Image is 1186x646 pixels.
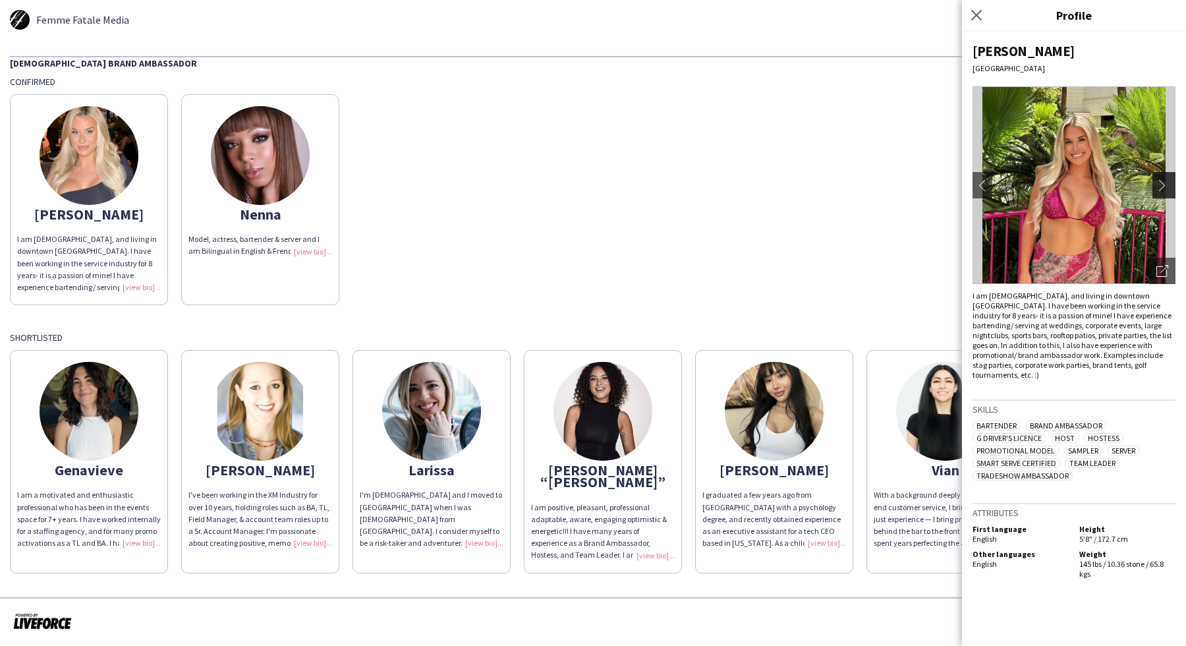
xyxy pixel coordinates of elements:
[962,7,1186,24] h3: Profile
[360,464,503,476] div: Larissa
[1051,433,1079,443] span: Host
[360,490,502,643] span: I'm [DEMOGRAPHIC_DATA] and I moved to [GEOGRAPHIC_DATA] when I was [DEMOGRAPHIC_DATA] from [GEOGR...
[1079,559,1164,579] span: 145 lbs / 10.36 stone / 65.8 kgs
[531,502,674,596] span: I am positive, pleasant, professional adaptable, aware, engaging optimistic & energetic!!! I have...
[10,76,1176,88] div: Confirmed
[553,362,652,461] img: thumb-096a36ae-d931-42e9-ab24-93c62949a946.png
[973,42,1175,60] div: [PERSON_NAME]
[17,208,161,220] div: [PERSON_NAME]
[702,489,846,549] div: I graduated a few years ago from [GEOGRAPHIC_DATA] with a psychology degree, and recently obtaine...
[36,14,129,26] span: Femme Fatale Media
[188,208,332,220] div: Nenna
[725,362,824,461] img: thumb-4ef09eab-5109-47b9-bb7f-77f7103c1f44.jpg
[382,362,481,461] img: thumb-1683910523645e6f7b75289.png
[17,464,161,476] div: Genavieve
[211,362,310,461] img: thumb-0bddb9f4-0717-463c-9bb9-10a485439a99.jpg
[211,106,310,205] img: thumb-5de695aece78e.jpg
[702,464,846,476] div: [PERSON_NAME]
[10,56,1176,69] div: [DEMOGRAPHIC_DATA] Brand Ambassador
[874,464,1017,476] div: Vian
[188,489,332,549] div: I've been working in the XM Industry for over 10 years, holding roles such as BA, TL, Field Manag...
[973,549,1069,559] h5: Other languages
[973,446,1059,455] span: Promotional Model
[188,233,332,257] div: Model, actress, bartender & server and I am Bilingual in English & French!
[1108,446,1139,455] span: Server
[1079,549,1175,559] h5: Weight
[40,106,138,205] img: thumb-556df02a-8418-42a2-b32f-057cd1d4ccea.jpg
[1026,421,1106,430] span: Brand Ambassador
[1065,458,1119,468] span: Team Leader
[17,233,161,293] div: I am [DEMOGRAPHIC_DATA], and living in downtown [GEOGRAPHIC_DATA]. I have been working in the ser...
[973,458,1060,468] span: Smart Serve Certified
[973,559,997,569] span: English
[973,534,997,544] span: English
[874,489,1017,549] div: With a background deeply rooted in high-end customer service, I bring more than just experience —...
[1084,433,1123,443] span: Hostess
[896,362,995,461] img: thumb-39854cd5-1e1b-4859-a9f5-70b3ac76cbb6.jpg
[1079,524,1175,534] h5: Height
[973,86,1175,284] img: Crew avatar or photo
[10,332,1176,343] div: Shortlisted
[973,433,1046,443] span: G Driver's Licence
[973,403,1175,415] h3: Skills
[973,291,1175,380] div: I am [DEMOGRAPHIC_DATA], and living in downtown [GEOGRAPHIC_DATA]. I have been working in the ser...
[13,612,72,630] img: Powered by Liveforce
[973,421,1021,430] span: Bartender
[188,464,332,476] div: [PERSON_NAME]
[531,464,675,488] div: [PERSON_NAME] “[PERSON_NAME]”
[40,362,138,461] img: thumb-707bfd96-8c97-4d8d-97cd-3f6696379061.jpg
[1064,446,1102,455] span: Sampler
[973,524,1069,534] h5: First language
[10,10,30,30] img: thumb-5d261e8036265.jpg
[973,507,1175,519] h3: Attributes
[1079,534,1128,544] span: 5'8" / 172.7 cm
[973,63,1175,73] div: [GEOGRAPHIC_DATA]
[1149,258,1175,284] div: Open photos pop-in
[17,489,161,549] div: I am a motivated and enthusiastic professional who has been in the events space for 7+ years. I h...
[973,471,1073,481] span: Tradeshow Ambassador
